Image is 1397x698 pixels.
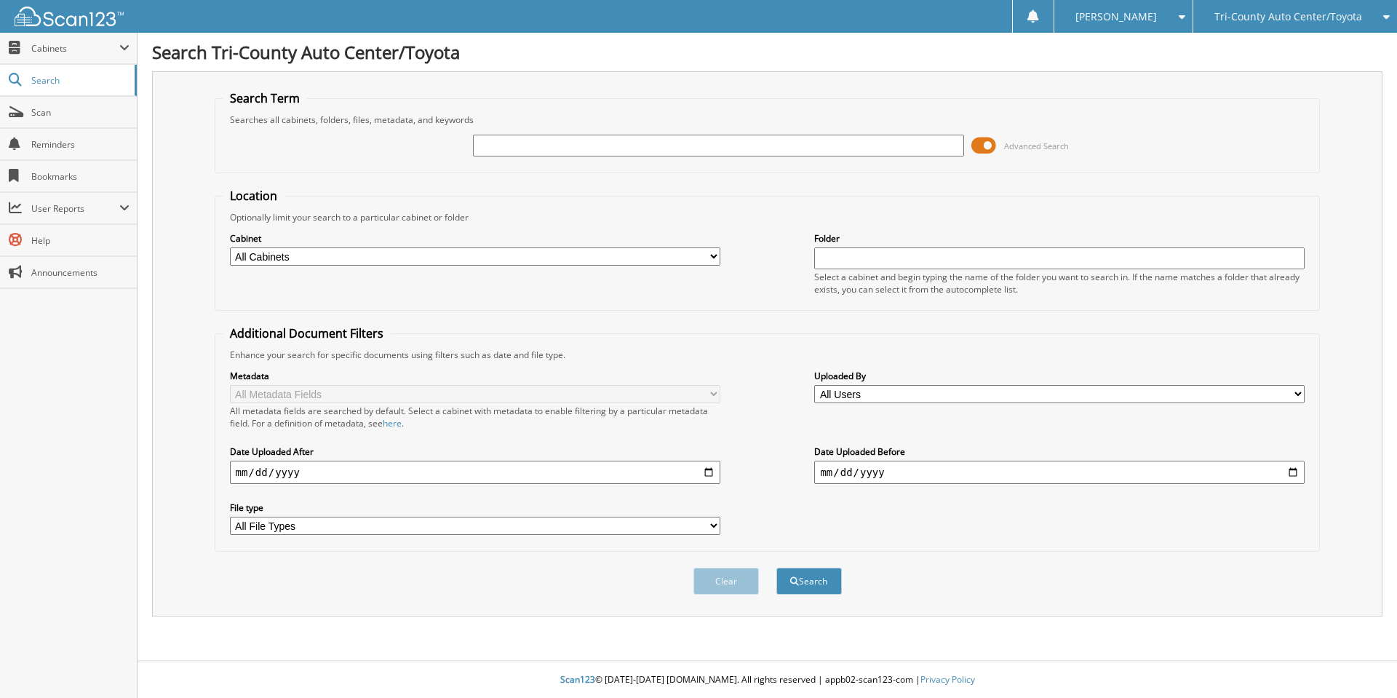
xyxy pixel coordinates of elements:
[223,114,1313,126] div: Searches all cabinets, folders, files, metadata, and keywords
[31,106,130,119] span: Scan
[223,349,1313,361] div: Enhance your search for specific documents using filters such as date and file type.
[31,266,130,279] span: Announcements
[230,461,720,484] input: start
[31,138,130,151] span: Reminders
[230,370,720,382] label: Metadata
[776,568,842,595] button: Search
[31,170,130,183] span: Bookmarks
[31,42,119,55] span: Cabinets
[814,232,1305,245] label: Folder
[230,405,720,429] div: All metadata fields are searched by default. Select a cabinet with metadata to enable filtering b...
[1004,140,1069,151] span: Advanced Search
[230,501,720,514] label: File type
[31,202,119,215] span: User Reports
[15,7,124,26] img: scan123-logo-white.svg
[814,370,1305,382] label: Uploaded By
[152,40,1382,64] h1: Search Tri-County Auto Center/Toyota
[223,325,391,341] legend: Additional Document Filters
[223,188,284,204] legend: Location
[223,211,1313,223] div: Optionally limit your search to a particular cabinet or folder
[383,417,402,429] a: here
[693,568,759,595] button: Clear
[814,445,1305,458] label: Date Uploaded Before
[920,673,975,686] a: Privacy Policy
[1214,12,1362,21] span: Tri-County Auto Center/Toyota
[31,74,127,87] span: Search
[230,232,720,245] label: Cabinet
[560,673,595,686] span: Scan123
[230,445,720,458] label: Date Uploaded After
[814,271,1305,296] div: Select a cabinet and begin typing the name of the folder you want to search in. If the name match...
[1075,12,1157,21] span: [PERSON_NAME]
[814,461,1305,484] input: end
[31,234,130,247] span: Help
[223,90,307,106] legend: Search Term
[138,662,1397,698] div: © [DATE]-[DATE] [DOMAIN_NAME]. All rights reserved | appb02-scan123-com |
